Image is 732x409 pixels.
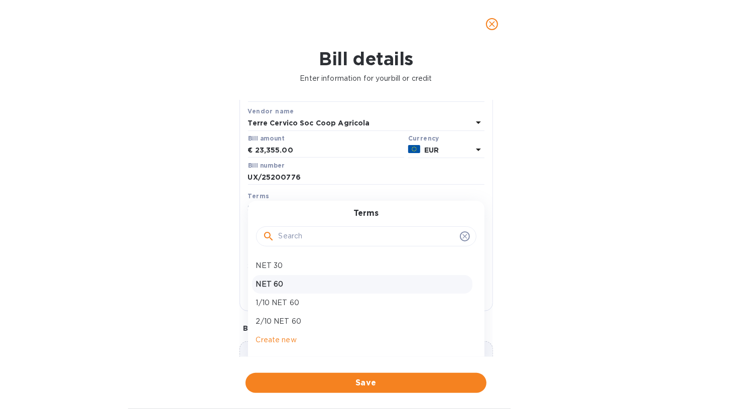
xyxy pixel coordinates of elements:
span: Save [254,377,478,389]
p: Select terms [248,203,293,214]
p: NET 30 [256,260,468,271]
input: € Enter bill amount [255,143,404,158]
input: Search [279,229,456,244]
button: close [480,12,504,36]
div: € [248,143,255,158]
input: Enter bill number [248,170,484,185]
button: Save [246,373,486,393]
b: Vendor name [248,107,294,115]
label: Bill number [248,163,284,169]
b: EUR [424,146,439,154]
p: Create new [256,335,468,345]
p: Bill image [243,323,489,333]
p: NET 60 [256,279,468,290]
p: 2/10 NET 60 [256,316,468,327]
b: Currency [408,134,439,142]
b: Terms [248,192,270,200]
h1: Bill details [8,48,724,69]
h3: Terms [353,209,379,218]
p: Enter information for your bill or credit [8,73,724,84]
b: Terre Cervico Soc Coop Agricola [248,119,370,127]
p: 1/10 NET 60 [256,298,468,308]
label: Bill amount [248,135,284,142]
